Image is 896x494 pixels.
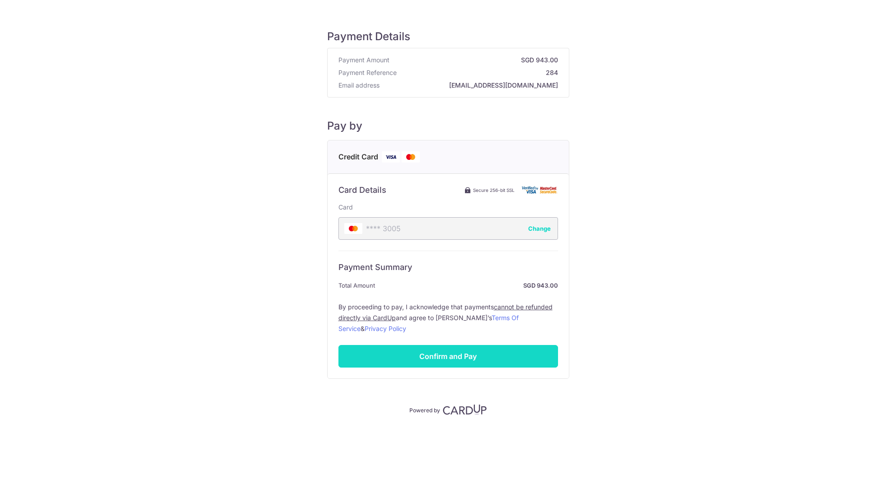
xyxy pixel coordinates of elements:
span: Secure 256-bit SSL [473,186,515,194]
h5: Payment Details [327,30,569,43]
input: Confirm and Pay [338,345,558,368]
img: CardUp [443,404,487,415]
label: By proceeding to pay, I acknowledge that payments and agree to [PERSON_NAME]’s & [338,302,558,334]
strong: [EMAIL_ADDRESS][DOMAIN_NAME] [383,81,558,90]
p: Powered by [409,405,440,414]
span: Payment Amount [338,56,389,65]
strong: SGD 943.00 [393,56,558,65]
span: Total Amount [338,280,375,291]
h6: Card Details [338,185,386,196]
h6: Payment Summary [338,262,558,273]
h5: Pay by [327,119,569,133]
img: Mastercard [402,151,420,163]
img: Card secure [522,186,558,194]
strong: 284 [400,68,558,77]
a: Privacy Policy [365,325,406,332]
span: Email address [338,81,380,90]
label: Card [338,203,353,212]
img: Visa [382,151,400,163]
span: Credit Card [338,151,378,163]
span: Payment Reference [338,68,397,77]
strong: SGD 943.00 [379,280,558,291]
button: Change [528,224,551,233]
